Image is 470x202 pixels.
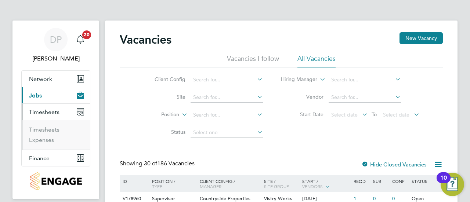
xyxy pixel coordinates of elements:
[441,173,464,196] button: Open Resource Center, 10 new notifications
[120,160,196,168] div: Showing
[191,110,263,120] input: Search for...
[191,92,263,103] input: Search for...
[191,128,263,138] input: Select one
[30,172,82,190] img: countryside-properties-logo-retina.png
[147,175,198,192] div: Position /
[302,196,350,202] div: [DATE]
[410,175,442,187] div: Status
[264,183,289,189] span: Site Group
[21,28,90,63] a: DP[PERSON_NAME]
[143,76,185,82] label: Client Config
[29,92,42,99] span: Jobs
[22,71,90,87] button: Network
[29,109,59,115] span: Timesheets
[152,183,162,189] span: Type
[371,175,390,187] div: Sub
[22,87,90,103] button: Jobs
[22,120,90,150] div: Timesheets
[29,155,50,162] span: Finance
[120,32,171,47] h2: Vacancies
[21,54,90,63] span: Daniel Packer
[297,54,336,67] li: All Vacancies
[200,183,221,189] span: Manager
[143,93,185,100] label: Site
[302,183,323,189] span: Vendors
[281,93,323,100] label: Vendor
[137,111,179,118] label: Position
[29,136,54,143] a: Expenses
[29,76,52,82] span: Network
[329,75,401,85] input: Search for...
[144,160,157,167] span: 30 of
[50,35,62,44] span: DP
[399,32,443,44] button: New Vacancy
[12,21,99,199] nav: Main navigation
[440,178,447,187] div: 10
[383,111,409,118] span: Select date
[331,111,358,118] span: Select date
[29,126,59,133] a: Timesheets
[352,175,371,187] div: Reqd
[369,110,379,119] span: To
[21,172,90,190] a: Go to home page
[390,175,409,187] div: Conf
[143,129,185,135] label: Status
[329,92,401,103] input: Search for...
[198,175,262,192] div: Client Config /
[227,54,279,67] li: Vacancies I follow
[144,160,195,167] span: 186 Vacancies
[300,175,352,193] div: Start /
[361,161,427,168] label: Hide Closed Vacancies
[22,104,90,120] button: Timesheets
[73,28,88,51] a: 20
[22,150,90,166] button: Finance
[82,30,91,39] span: 20
[191,75,263,85] input: Search for...
[275,76,317,83] label: Hiring Manager
[121,175,147,187] div: ID
[262,175,301,192] div: Site /
[281,111,323,118] label: Start Date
